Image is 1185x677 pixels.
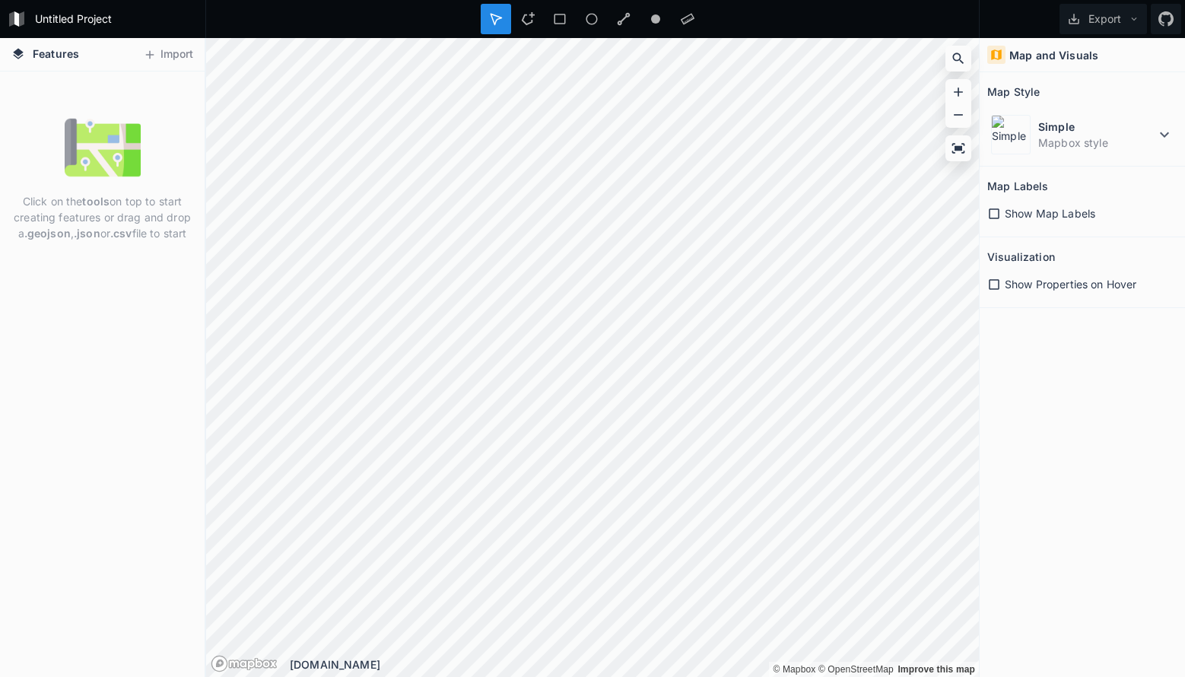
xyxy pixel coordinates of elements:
[82,195,110,208] strong: tools
[1005,276,1136,292] span: Show Properties on Hover
[24,227,71,240] strong: .geojson
[65,110,141,186] img: empty
[1038,135,1155,151] dd: Mapbox style
[290,656,979,672] div: [DOMAIN_NAME]
[110,227,132,240] strong: .csv
[1060,4,1147,34] button: Export
[987,80,1040,103] h2: Map Style
[818,664,894,675] a: OpenStreetMap
[74,227,100,240] strong: .json
[33,46,79,62] span: Features
[135,43,201,67] button: Import
[211,655,278,672] a: Mapbox logo
[1009,47,1098,63] h4: Map and Visuals
[897,664,975,675] a: Map feedback
[987,245,1055,269] h2: Visualization
[987,174,1048,198] h2: Map Labels
[773,664,815,675] a: Mapbox
[991,115,1031,154] img: Simple
[1038,119,1155,135] dt: Simple
[11,193,193,241] p: Click on the on top to start creating features or drag and drop a , or file to start
[1005,205,1095,221] span: Show Map Labels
